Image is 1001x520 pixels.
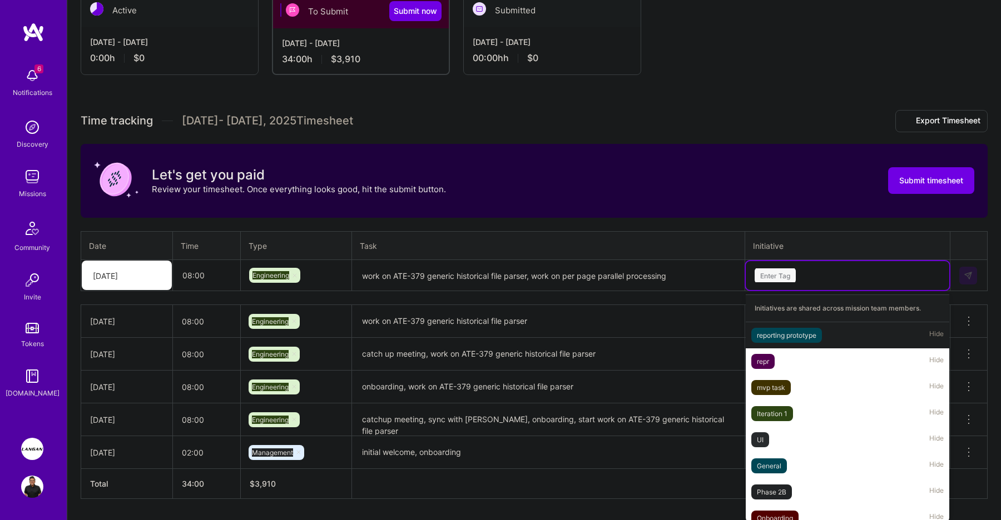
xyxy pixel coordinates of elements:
[252,383,289,391] span: Engineering
[252,271,289,279] span: Engineering
[353,306,744,337] textarea: work on ATE-379 generic historical file parser
[888,167,974,194] button: Submit timesheet
[22,22,44,42] img: logo
[252,416,289,424] span: Engineering
[21,438,43,460] img: Langan: AI-Copilot for Environmental Site Assessment
[757,408,787,419] div: Iteration 1
[21,476,43,498] img: User Avatar
[353,372,744,402] textarea: onboarding, work on ATE-379 generic historical file parser
[90,414,163,426] div: [DATE]
[18,438,46,460] a: Langan: AI-Copilot for Environmental Site Assessment
[241,231,352,260] th: Type
[929,406,944,421] span: Hide
[21,116,43,138] img: discovery
[929,432,944,447] span: Hide
[19,215,46,242] img: Community
[353,404,744,435] textarea: catchup meeting, sync with [PERSON_NAME], onboarding, start work on ATE-379 generic historical fi...
[899,175,963,186] span: Submit timesheet
[81,231,173,260] th: Date
[173,372,240,402] input: HH:MM
[757,460,781,472] div: General
[6,387,60,399] div: [DOMAIN_NAME]
[26,323,39,333] img: tokens
[929,328,944,343] span: Hide
[152,167,446,183] h3: Let's get you paid
[17,138,48,150] div: Discovery
[21,338,44,349] div: Tokens
[93,269,118,281] div: [DATE]
[282,53,440,65] div: 34:00 h
[34,64,43,73] span: 6
[19,188,46,199] div: Missions
[173,405,240,434] input: HH:MM
[757,486,786,498] div: Phase 2B
[21,166,43,188] img: teamwork
[473,36,632,48] div: [DATE] - [DATE]
[90,52,249,64] div: 0:00 h
[13,87,52,98] div: Notifications
[282,37,440,49] div: [DATE] - [DATE]
[21,269,43,291] img: Invite
[527,52,538,64] span: $0
[182,114,353,128] span: [DATE] - [DATE] , 2025 Timesheet
[331,53,360,65] span: $3,910
[353,437,744,468] textarea: initial welcome, onboarding
[757,356,769,367] div: repr
[252,448,293,457] span: Management
[250,479,276,488] span: $ 3,910
[152,183,446,195] p: Review your timesheet. Once everything looks good, hit the submit button.
[153,273,159,278] i: icon Chevron
[252,317,289,326] span: Engineering
[90,2,103,16] img: Active
[757,329,816,341] div: reporting prototype
[929,380,944,395] span: Hide
[394,6,437,17] span: Submit now
[286,3,299,17] img: To Submit
[173,339,240,369] input: HH:MM
[895,110,988,132] button: Export Timesheet
[473,2,486,16] img: Submitted
[252,350,289,358] span: Engineering
[755,267,796,284] div: Enter Tag
[90,36,249,48] div: [DATE] - [DATE]
[90,447,163,458] div: [DATE]
[929,484,944,499] span: Hide
[173,438,240,467] input: HH:MM
[81,114,153,128] span: Time tracking
[929,354,944,369] span: Hide
[24,291,41,303] div: Invite
[90,381,163,393] div: [DATE]
[14,242,50,253] div: Community
[94,157,138,202] img: coin
[90,348,163,360] div: [DATE]
[181,240,232,252] div: Time
[389,1,442,21] button: Submit now
[18,476,46,498] a: User Avatar
[173,307,240,336] input: HH:MM
[353,261,744,291] textarea: work on ATE-379 generic historical file parser, work on per page parallel processing
[353,339,744,369] textarea: catch up meeting, work on ATE-379 generic historical file parser
[903,116,911,127] i: icon Download
[473,52,632,64] div: 00:00h h
[753,239,942,252] div: Initiative
[81,469,173,499] th: Total
[352,231,745,260] th: Task
[757,434,764,446] div: UI
[746,294,949,322] div: Initiatives are shared across mission team members.
[757,382,785,393] div: mvp task
[21,365,43,387] img: guide book
[90,316,163,327] div: [DATE]
[21,64,43,87] img: bell
[964,271,973,280] img: Submit
[174,261,240,290] input: HH:MM
[173,469,241,499] th: 34:00
[929,458,944,473] span: Hide
[133,52,145,64] span: $0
